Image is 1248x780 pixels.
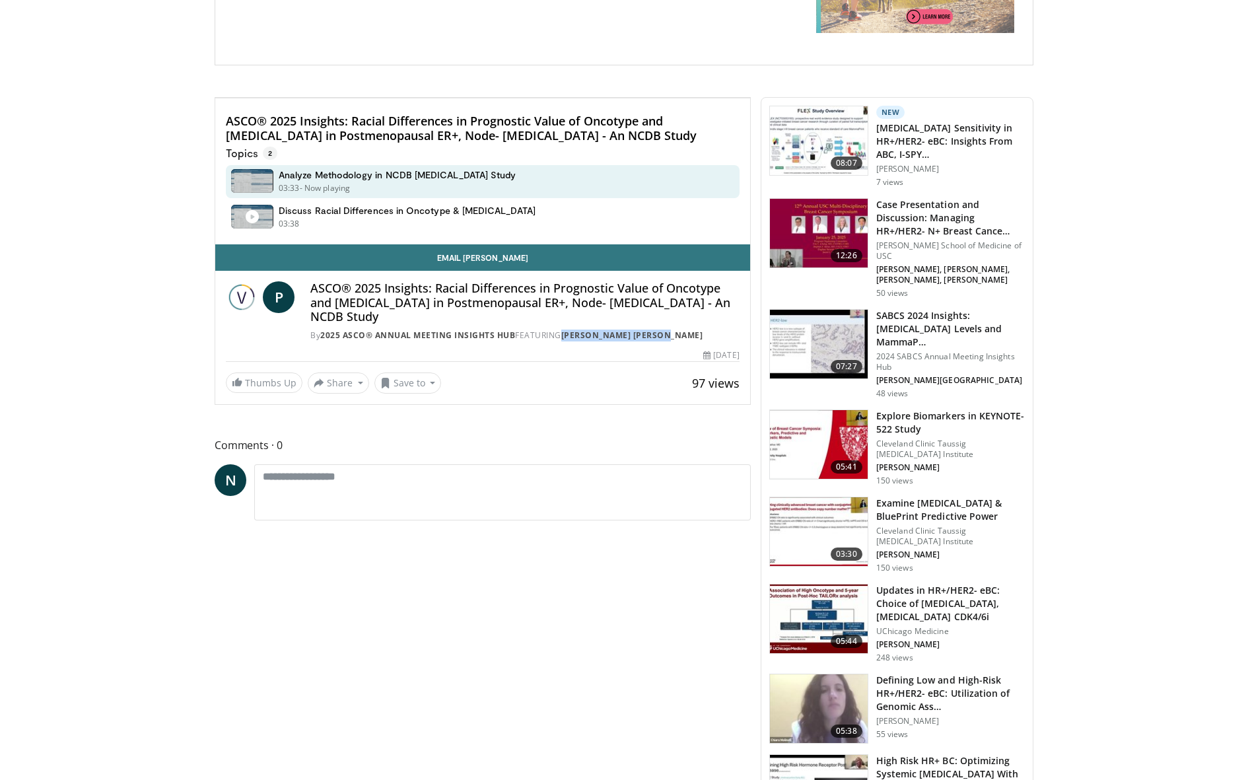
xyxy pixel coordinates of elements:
[876,388,909,399] p: 48 views
[226,372,302,393] a: Thumbs Up
[770,585,868,653] img: af598445-fbe9-4a09-b471-4b9ebd35fb0b.150x105_q85_crop-smart_upscale.jpg
[831,360,862,373] span: 07:27
[876,462,1025,473] p: [PERSON_NAME]
[769,584,1025,663] a: 05:44 Updates in HR+/HER2- eBC: Choice of [MEDICAL_DATA], [MEDICAL_DATA] CDK4/6i UChicago Medicin...
[770,106,868,175] img: 505b56eb-bbdf-4ffa-9b7f-320496728ca8.150x105_q85_crop-smart_upscale.jpg
[770,674,868,743] img: 7af41b73-5746-4a64-b5a6-bbe66b86a171.150x105_q85_crop-smart_upscale.jpg
[310,330,740,341] div: By FEATURING
[215,437,751,454] span: Comments 0
[279,218,300,230] p: 03:38
[279,169,516,181] h4: Analyze Methodology in NCDB [MEDICAL_DATA] Study
[831,725,862,738] span: 05:38
[300,182,351,194] p: - Now playing
[769,674,1025,744] a: 05:38 Defining Low and High-Risk HR+/HER2- eBC: Utilization of Genomic Ass… [PERSON_NAME] 55 views
[769,198,1025,299] a: 12:26 Case Presentation and Discussion: Managing HR+/HER2- N+ Breast Cance… [PERSON_NAME] School ...
[831,249,862,262] span: 12:26
[215,244,750,271] a: Email [PERSON_NAME]
[310,281,740,324] h4: ASCO® 2025 Insights: Racial Differences in Prognostic Value of Oncotype and [MEDICAL_DATA] in Pos...
[876,439,1025,460] p: Cleveland Clinic Taussig [MEDICAL_DATA] Institute
[769,106,1025,188] a: 08:07 New [MEDICAL_DATA] Sensitivity in HR+/HER2- eBC: Insights From ABC, I-SPY… [PERSON_NAME] 7 ...
[769,409,1025,486] a: 05:41 Explore Biomarkers in KEYNOTE-522 Study Cleveland Clinic Taussig [MEDICAL_DATA] Institute [...
[876,409,1025,436] h3: Explore Biomarkers in KEYNOTE-522 Study
[703,349,739,361] div: [DATE]
[279,182,300,194] p: 03:33
[769,309,1025,399] a: 07:27 SABCS 2024 Insights: [MEDICAL_DATA] Levels and MammaP… 2024 SABCS Annual Meeting Insights H...
[876,497,1025,523] h3: Examine [MEDICAL_DATA] & BluePrint Predictive Power
[876,716,1025,727] p: [PERSON_NAME]
[308,372,369,394] button: Share
[279,205,536,217] h4: Discuss Racial Differences in Oncotype & [MEDICAL_DATA]
[692,375,740,391] span: 97 views
[770,497,868,566] img: 1aa7dce2-90fe-4ac3-a6c9-a39b31a73151.150x105_q85_crop-smart_upscale.jpg
[876,288,909,299] p: 50 views
[876,264,1025,285] p: [PERSON_NAME], [PERSON_NAME], [PERSON_NAME], [PERSON_NAME]
[770,199,868,267] img: a4d95751-fb6a-4745-a7ef-8cffd60e6c96.150x105_q85_crop-smart_upscale.jpg
[876,550,1025,560] p: [PERSON_NAME]
[876,476,913,486] p: 150 views
[263,147,277,160] span: 2
[831,157,862,170] span: 08:07
[876,526,1025,547] p: Cleveland Clinic Taussig [MEDICAL_DATA] Institute
[831,635,862,648] span: 05:44
[770,310,868,378] img: 75918d58-ac95-4c83-a292-272e71c559d3.150x105_q85_crop-smart_upscale.jpg
[831,460,862,474] span: 05:41
[876,729,909,740] p: 55 views
[831,548,862,561] span: 03:30
[769,497,1025,573] a: 03:30 Examine [MEDICAL_DATA] & BluePrint Predictive Power Cleveland Clinic Taussig [MEDICAL_DATA]...
[226,281,258,313] img: 2025 ASCO® Annual Meeting Insights Hub
[876,309,1025,349] h3: SABCS 2024 Insights: [MEDICAL_DATA] Levels and MammaP…
[876,584,1025,623] h3: Updates in HR+/HER2- eBC: Choice of [MEDICAL_DATA], [MEDICAL_DATA] CDK4/6i
[876,177,904,188] p: 7 views
[876,164,1025,174] p: [PERSON_NAME]
[226,114,740,143] h4: ASCO® 2025 Insights: Racial Differences in Prognostic Value of Oncotype and [MEDICAL_DATA] in Pos...
[561,330,703,341] a: [PERSON_NAME] [PERSON_NAME]
[876,563,913,573] p: 150 views
[770,410,868,479] img: f9e900ed-8b49-4801-a419-827b8de0e41d.150x105_q85_crop-smart_upscale.jpg
[876,351,1025,372] p: 2024 SABCS Annual Meeting Insights Hub
[876,198,1025,238] h3: Case Presentation and Discussion: Managing HR+/HER2- N+ Breast Cance…
[876,375,1025,386] p: [PERSON_NAME][GEOGRAPHIC_DATA]
[876,626,1025,637] p: UChicago Medicine
[876,122,1025,161] h3: [MEDICAL_DATA] Sensitivity in HR+/HER2- eBC: Insights From ABC, I-SPY…
[374,372,442,394] button: Save to
[876,240,1025,262] p: [PERSON_NAME] School of Medicine of USC
[215,464,246,496] a: N
[320,330,515,341] a: 2025 ASCO® Annual Meeting Insights Hub
[876,674,1025,713] h3: Defining Low and High-Risk HR+/HER2- eBC: Utilization of Genomic Ass…
[876,653,913,663] p: 248 views
[876,106,905,119] p: New
[263,281,295,313] a: P
[876,639,1025,650] p: [PERSON_NAME]
[226,147,277,160] p: Topics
